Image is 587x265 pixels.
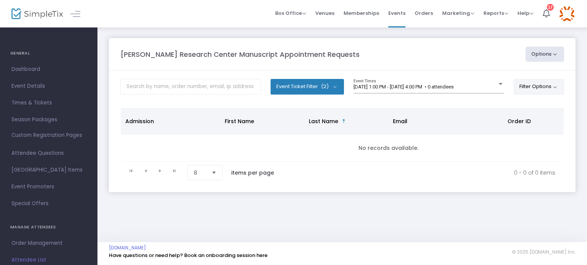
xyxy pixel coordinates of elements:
[11,238,86,248] span: Order Management
[121,108,564,162] div: Data table
[231,169,274,177] label: items per page
[388,3,405,23] span: Events
[512,249,576,255] span: © 2025 [DOMAIN_NAME] Inc.
[309,117,338,125] span: Last Name
[290,165,555,180] kendo-pager-info: 0 - 0 of 0 items
[271,79,344,94] button: Event Ticket Filter(2)
[194,169,206,177] span: 8
[125,117,154,125] span: Admission
[275,10,306,17] span: Box Office
[10,220,87,235] h4: MANAGE ATTENDEES
[517,10,533,17] span: Help
[321,84,329,90] span: (2)
[109,245,146,251] a: [DOMAIN_NAME]
[11,132,82,139] span: Custom Registration Pages
[10,46,87,61] h4: GENERAL
[344,3,379,23] span: Memberships
[525,47,564,62] button: Options
[353,84,454,90] span: [DATE] 1:00 PM - [DATE] 4:00 PM • 0 attendees
[11,199,86,209] span: Special Offers
[11,255,86,265] span: Attendee List
[547,4,554,11] div: 17
[109,252,268,259] a: Have questions or need help? Book an onboarding session here
[11,165,86,175] span: [GEOGRAPHIC_DATA] Items
[11,64,86,74] span: Dashboard
[514,79,564,94] button: Filter Options
[11,148,86,158] span: Attendee Questions
[315,3,334,23] span: Venues
[209,165,219,180] button: Select
[393,117,407,125] span: Email
[508,117,531,125] span: Order ID
[415,3,433,23] span: Orders
[483,10,508,17] span: Reports
[120,49,360,59] m-panel-title: [PERSON_NAME] Research Center Manuscript Appointment Requests
[11,81,86,91] span: Event Details
[11,98,86,108] span: Times & Tickets
[120,79,261,95] input: Search by name, order number, email, ip address
[341,118,347,124] span: Sortable
[225,117,254,125] span: First Name
[11,182,86,192] span: Event Promoters
[442,10,474,17] span: Marketing
[11,115,86,125] span: Season Packages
